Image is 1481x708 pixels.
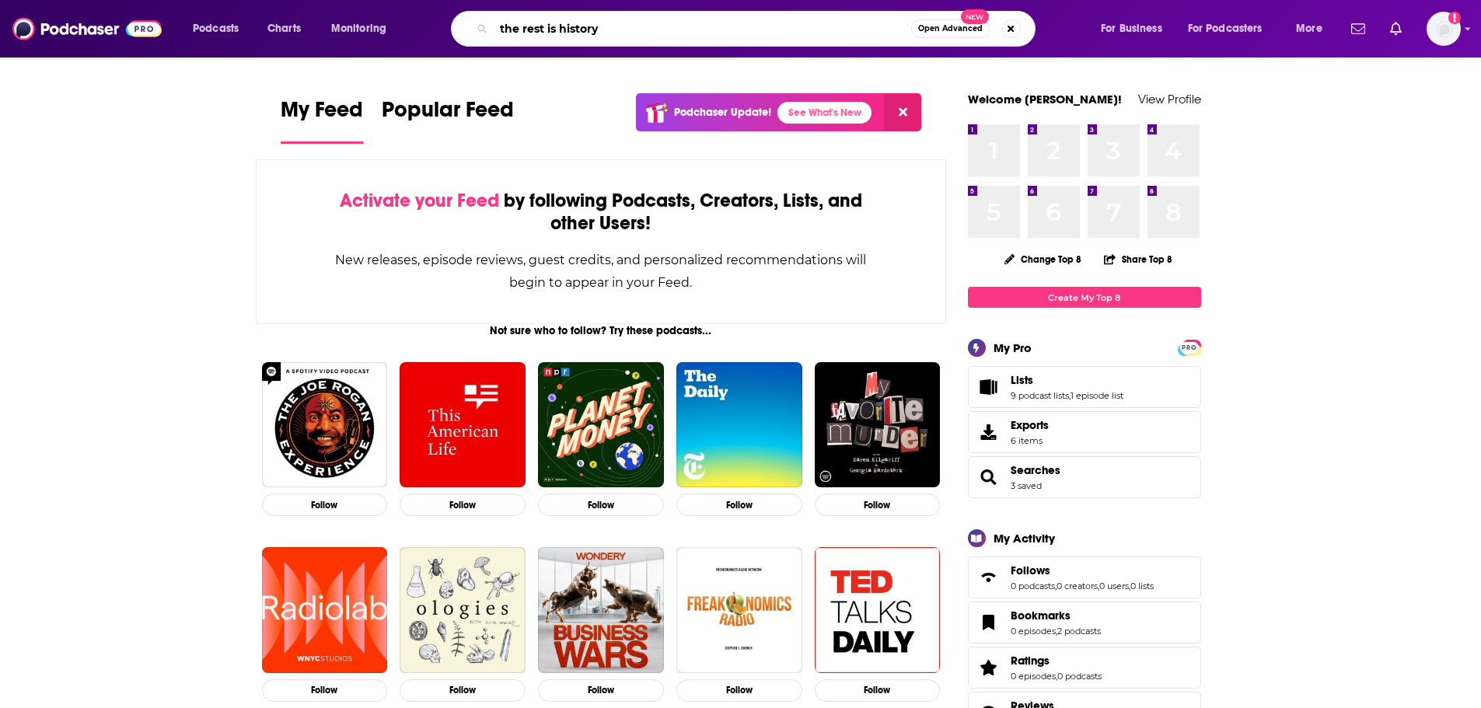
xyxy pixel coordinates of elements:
[1011,480,1042,491] a: 3 saved
[1011,418,1049,432] span: Exports
[1011,654,1050,668] span: Ratings
[400,362,526,488] img: This American Life
[968,456,1201,498] span: Searches
[1011,563,1050,577] span: Follows
[968,287,1201,308] a: Create My Top 8
[1180,341,1199,353] a: PRO
[1427,12,1461,46] span: Logged in as gabrielle.gantz
[973,421,1004,443] span: Exports
[995,249,1092,269] button: Change Top 8
[911,19,990,38] button: Open AdvancedNew
[1011,563,1154,577] a: Follows
[262,494,388,516] button: Follow
[1056,671,1057,682] span: ,
[1296,18,1322,40] span: More
[1427,12,1461,46] button: Show profile menu
[676,547,802,673] img: Freakonomics Radio
[257,16,310,41] a: Charts
[1345,16,1371,42] a: Show notifications dropdown
[262,679,388,702] button: Follow
[777,102,871,124] a: See What's New
[815,547,941,673] img: TED Talks Daily
[382,96,514,132] span: Popular Feed
[994,531,1055,546] div: My Activity
[334,249,868,294] div: New releases, episode reviews, guest credits, and personalized recommendations will begin to appe...
[1011,581,1055,591] a: 0 podcasts
[538,362,664,488] img: Planet Money
[256,324,947,337] div: Not sure who to follow? Try these podcasts...
[1011,671,1056,682] a: 0 episodes
[12,14,162,44] a: Podchaser - Follow, Share and Rate Podcasts
[334,190,868,235] div: by following Podcasts, Creators, Lists, and other Users!
[182,16,259,41] button: open menu
[1011,463,1060,477] span: Searches
[1071,390,1123,401] a: 1 episode list
[382,96,514,144] a: Popular Feed
[538,679,664,702] button: Follow
[1285,16,1342,41] button: open menu
[961,9,989,24] span: New
[1427,12,1461,46] img: User Profile
[674,106,771,119] p: Podchaser Update!
[1011,626,1056,637] a: 0 episodes
[538,547,664,673] img: Business Wars
[1448,12,1461,24] svg: Add a profile image
[267,18,301,40] span: Charts
[1011,435,1049,446] span: 6 items
[538,494,664,516] button: Follow
[1011,609,1071,623] span: Bookmarks
[1011,390,1069,401] a: 9 podcast lists
[1011,373,1033,387] span: Lists
[1011,373,1123,387] a: Lists
[973,567,1004,588] a: Follows
[320,16,407,41] button: open menu
[281,96,363,144] a: My Feed
[340,189,499,212] span: Activate your Feed
[1101,18,1162,40] span: For Business
[1056,626,1057,637] span: ,
[1180,342,1199,354] span: PRO
[973,657,1004,678] a: Ratings
[1130,581,1154,591] a: 0 lists
[494,16,911,41] input: Search podcasts, credits, & more...
[1057,671,1102,682] a: 0 podcasts
[1099,581,1129,591] a: 0 users
[1057,581,1098,591] a: 0 creators
[968,366,1201,408] span: Lists
[815,679,941,702] button: Follow
[973,466,1004,488] a: Searches
[262,362,388,488] img: The Joe Rogan Experience
[331,18,386,40] span: Monitoring
[1098,581,1099,591] span: ,
[262,547,388,673] img: Radiolab
[1090,16,1182,41] button: open menu
[1069,390,1071,401] span: ,
[400,547,526,673] img: Ologies with Alie Ward
[1384,16,1408,42] a: Show notifications dropdown
[968,556,1201,598] span: Follows
[968,602,1201,643] span: Bookmarks
[400,679,526,702] button: Follow
[676,494,802,516] button: Follow
[968,411,1201,453] a: Exports
[1188,18,1263,40] span: For Podcasters
[466,11,1050,47] div: Search podcasts, credits, & more...
[281,96,363,132] span: My Feed
[994,340,1032,355] div: My Pro
[815,362,941,488] img: My Favorite Murder with Karen Kilgariff and Georgia Hardstark
[193,18,239,40] span: Podcasts
[918,25,983,33] span: Open Advanced
[1103,244,1173,274] button: Share Top 8
[676,362,802,488] img: The Daily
